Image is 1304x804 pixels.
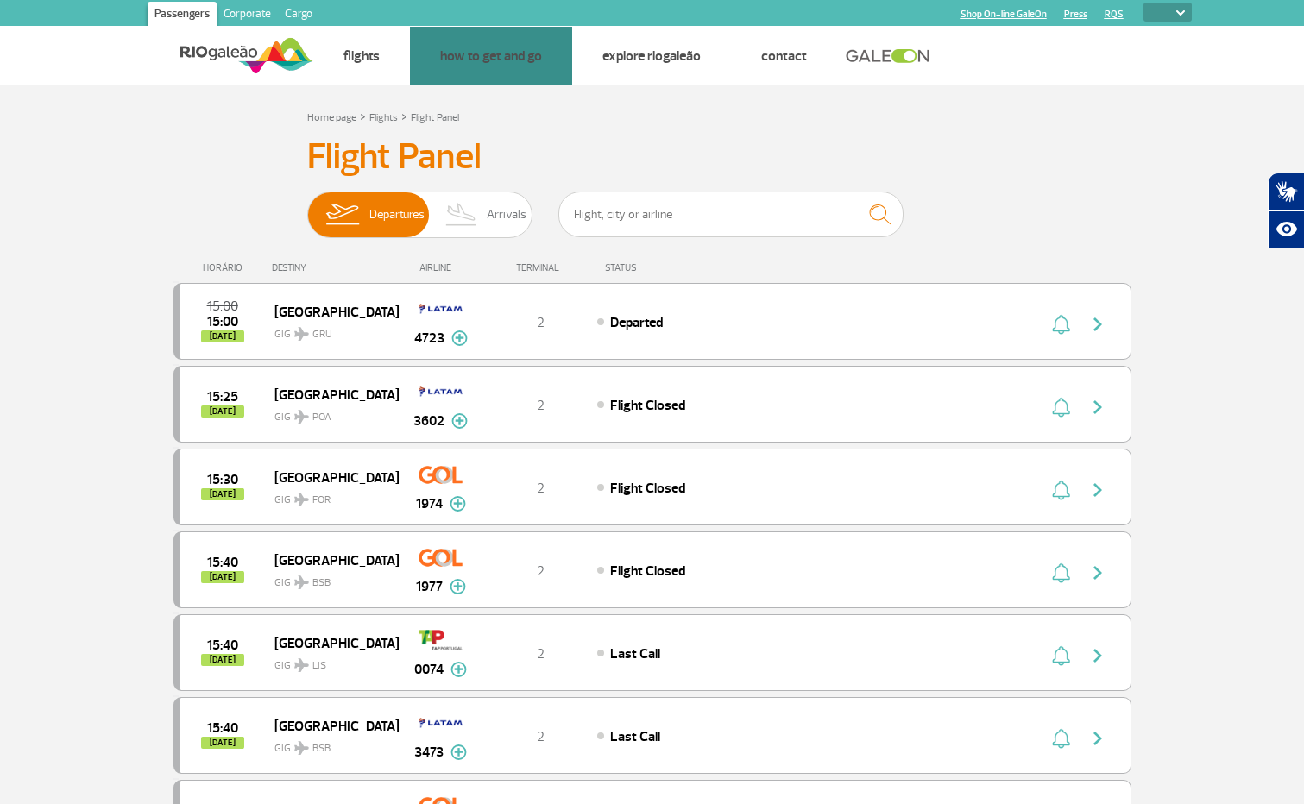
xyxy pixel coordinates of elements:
[450,744,467,760] img: mais-info-painel-voo.svg
[398,262,484,273] div: AIRLINE
[484,262,596,273] div: TERMINAL
[537,314,545,331] span: 2
[312,741,331,757] span: BSB
[1087,314,1108,335] img: seta-direita-painel-voo.svg
[1064,9,1087,20] a: Press
[369,192,425,237] span: Departures
[307,135,998,179] h3: Flight Panel
[217,2,278,29] a: Corporate
[307,111,356,124] a: Home page
[274,714,385,737] span: [GEOGRAPHIC_DATA]
[1087,480,1108,500] img: seta-direita-painel-voo.svg
[201,488,244,500] span: [DATE]
[1268,173,1304,210] button: Abrir tradutor de língua de sinais.
[437,192,488,237] img: slider-desembarque
[274,649,385,674] span: GIG
[416,576,443,597] span: 1977
[414,328,444,349] span: 4723
[274,549,385,571] span: [GEOGRAPHIC_DATA]
[294,741,309,755] img: destiny_airplane.svg
[312,410,331,425] span: POA
[315,192,369,237] img: slider-embarque
[272,262,398,273] div: DESTINY
[201,330,244,342] span: [DATE]
[274,566,385,591] span: GIG
[274,383,385,405] span: [GEOGRAPHIC_DATA]
[411,111,459,124] a: Flight Panel
[450,579,466,594] img: mais-info-painel-voo.svg
[596,262,737,273] div: STATUS
[312,493,331,508] span: FOR
[610,728,660,745] span: Last Call
[294,658,309,672] img: destiny_airplane.svg
[1268,173,1304,248] div: Plugin de acessibilidade da Hand Talk.
[1052,397,1070,418] img: sino-painel-voo.svg
[201,737,244,749] span: [DATE]
[274,300,385,323] span: [GEOGRAPHIC_DATA]
[1268,210,1304,248] button: Abrir recursos assistivos.
[1052,314,1070,335] img: sino-painel-voo.svg
[537,645,545,663] span: 2
[413,411,444,431] span: 3602
[487,192,526,237] span: Arrivals
[401,106,407,126] a: >
[207,722,238,734] span: 2025-08-26 15:40:00
[207,300,238,312] span: 2025-08-26 15:00:00
[1087,562,1108,583] img: seta-direita-painel-voo.svg
[369,111,398,124] a: Flights
[207,474,238,486] span: 2025-08-26 15:30:00
[312,658,326,674] span: LIS
[537,728,545,745] span: 2
[537,397,545,414] span: 2
[1087,397,1108,418] img: seta-direita-painel-voo.svg
[450,662,467,677] img: mais-info-painel-voo.svg
[201,654,244,666] span: [DATE]
[360,106,366,126] a: >
[537,562,545,580] span: 2
[416,493,443,514] span: 1974
[961,9,1047,20] a: Shop On-line GaleOn
[294,493,309,506] img: destiny_airplane.svg
[343,47,380,65] a: Flights
[274,631,385,654] span: [GEOGRAPHIC_DATA]
[148,2,217,29] a: Passengers
[294,410,309,424] img: destiny_airplane.svg
[1087,728,1108,749] img: seta-direita-painel-voo.svg
[1052,645,1070,666] img: sino-painel-voo.svg
[207,391,238,403] span: 2025-08-26 15:25:00
[207,556,238,568] span: 2025-08-26 15:40:00
[414,742,444,763] span: 3473
[451,413,468,429] img: mais-info-painel-voo.svg
[312,575,331,591] span: BSB
[761,47,807,65] a: Contact
[274,483,385,508] span: GIG
[179,262,273,273] div: HORÁRIO
[1087,645,1108,666] img: seta-direita-painel-voo.svg
[1105,9,1124,20] a: RQS
[610,562,685,580] span: Flight Closed
[610,480,685,497] span: Flight Closed
[278,2,319,29] a: Cargo
[207,316,238,328] span: 2025-08-26 15:00:05
[558,192,904,237] input: Flight, city or airline
[312,327,332,342] span: GRU
[602,47,701,65] a: Explore RIOgaleão
[414,659,444,680] span: 0074
[610,397,685,414] span: Flight Closed
[207,639,238,651] span: 2025-08-26 15:40:00
[294,327,309,341] img: destiny_airplane.svg
[201,571,244,583] span: [DATE]
[451,330,468,346] img: mais-info-painel-voo.svg
[610,645,660,663] span: Last Call
[1052,728,1070,749] img: sino-painel-voo.svg
[440,47,542,65] a: How to get and go
[274,466,385,488] span: [GEOGRAPHIC_DATA]
[294,575,309,589] img: destiny_airplane.svg
[537,480,545,497] span: 2
[450,496,466,512] img: mais-info-painel-voo.svg
[201,405,244,418] span: [DATE]
[274,400,385,425] span: GIG
[274,732,385,757] span: GIG
[274,317,385,342] span: GIG
[1052,480,1070,500] img: sino-painel-voo.svg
